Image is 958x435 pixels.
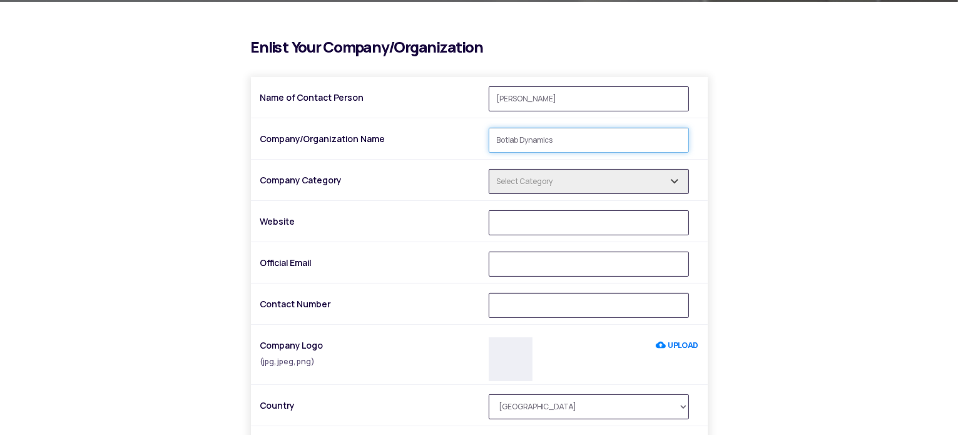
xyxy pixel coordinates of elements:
[251,39,708,55] h2: Enlist Your Company/Organization
[489,169,689,194] input: Select Category
[260,293,479,315] label: Contact Number
[260,334,479,373] label: Company Logo
[260,394,479,417] label: Country
[260,351,470,373] div: (jpg, jpeg, png)
[656,334,698,357] label: UPLOAD
[260,86,479,109] label: Name of Contact Person
[260,128,479,150] label: Company/Organization Name
[260,252,479,274] label: Official Email
[260,210,479,233] label: Website
[260,169,479,192] label: Company Category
